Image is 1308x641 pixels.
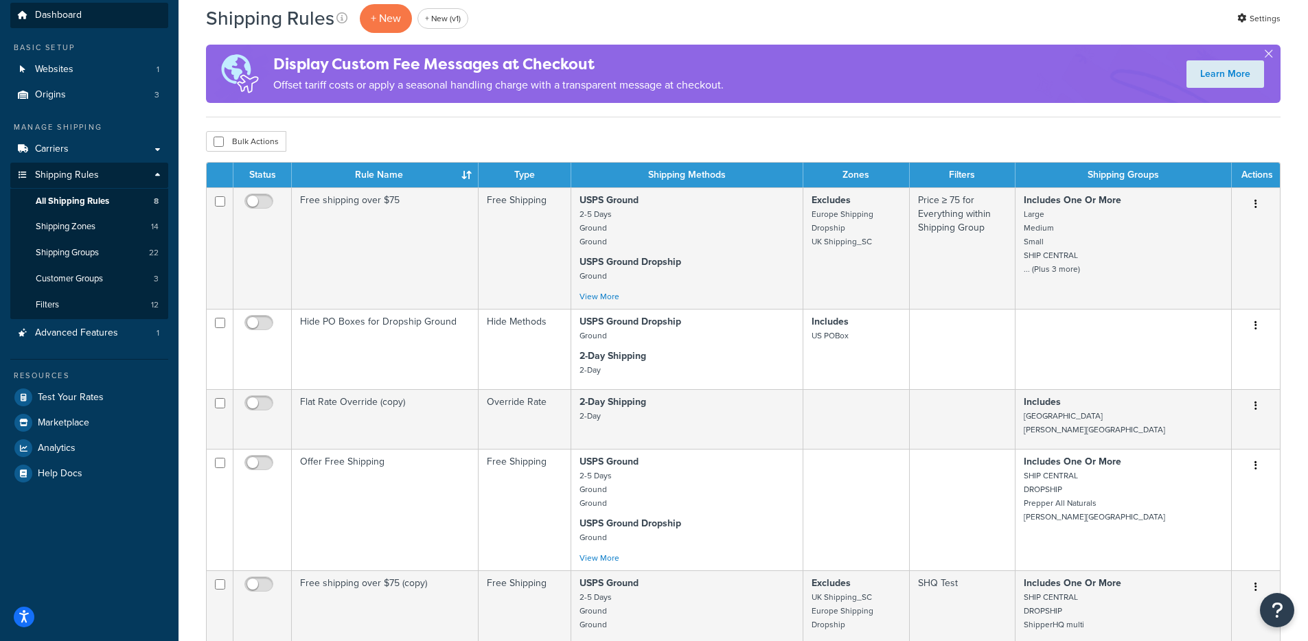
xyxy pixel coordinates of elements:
[151,221,159,233] span: 14
[10,266,168,292] a: Customer Groups 3
[1232,163,1280,187] th: Actions
[10,461,168,486] a: Help Docs
[38,468,82,480] span: Help Docs
[10,292,168,318] li: Filters
[10,436,168,461] a: Analytics
[580,531,607,544] small: Ground
[580,290,619,303] a: View More
[812,208,873,248] small: Europe Shipping Dropship UK Shipping_SC
[154,273,159,285] span: 3
[10,163,168,188] a: Shipping Rules
[812,314,849,329] strong: Includes
[10,240,168,266] a: Shipping Groups 22
[580,349,646,363] strong: 2-Day Shipping
[910,163,1016,187] th: Filters
[292,309,479,389] td: Hide PO Boxes for Dropship Ground
[10,57,168,82] li: Websites
[580,270,607,282] small: Ground
[580,576,639,590] strong: USPS Ground
[10,266,168,292] li: Customer Groups
[479,309,571,389] td: Hide Methods
[10,240,168,266] li: Shipping Groups
[580,469,612,509] small: 2-5 Days Ground Ground
[35,10,82,21] span: Dashboard
[292,187,479,309] td: Free shipping over $75
[36,299,59,311] span: Filters
[35,170,99,181] span: Shipping Rules
[292,389,479,449] td: Flat Rate Override (copy)
[580,552,619,564] a: View More
[580,454,639,469] strong: USPS Ground
[10,82,168,108] a: Origins 3
[35,327,118,339] span: Advanced Features
[10,189,168,214] li: All Shipping Rules
[1024,591,1084,631] small: SHIP CENTRAL DROPSHIP ShipperHQ multi
[10,82,168,108] li: Origins
[206,45,273,103] img: duties-banner-06bc72dcb5fe05cb3f9472aba00be2ae8eb53ab6f0d8bb03d382ba314ac3c341.png
[580,255,681,269] strong: USPS Ground Dropship
[580,208,612,248] small: 2-5 Days Ground Ground
[479,187,571,309] td: Free Shipping
[154,196,159,207] span: 8
[812,576,851,590] strong: Excludes
[580,410,601,422] small: 2-Day
[38,443,76,454] span: Analytics
[233,163,292,187] th: Status
[36,221,95,233] span: Shipping Zones
[10,320,168,346] a: Advanced Features 1
[580,516,681,531] strong: USPS Ground Dropship
[10,189,168,214] a: All Shipping Rules 8
[1237,9,1281,28] a: Settings
[35,89,66,101] span: Origins
[38,417,89,429] span: Marketplace
[580,395,646,409] strong: 2-Day Shipping
[10,214,168,240] a: Shipping Zones 14
[1024,469,1165,523] small: SHIP CENTRAL DROPSHIP Prepper All Naturals [PERSON_NAME][GEOGRAPHIC_DATA]
[36,247,99,259] span: Shipping Groups
[157,64,159,75] span: 1
[10,42,168,54] div: Basic Setup
[479,449,571,570] td: Free Shipping
[10,410,168,435] a: Marketplace
[479,163,571,187] th: Type
[10,121,168,133] div: Manage Shipping
[35,143,69,155] span: Carriers
[10,214,168,240] li: Shipping Zones
[206,131,286,152] button: Bulk Actions
[149,247,159,259] span: 22
[580,364,601,376] small: 2-Day
[38,392,104,404] span: Test Your Rates
[35,64,73,75] span: Websites
[1024,454,1121,469] strong: Includes One Or More
[292,163,479,187] th: Rule Name : activate to sort column ascending
[1024,395,1061,409] strong: Includes
[1260,593,1294,627] button: Open Resource Center
[10,137,168,162] a: Carriers
[10,3,168,28] a: Dashboard
[812,591,873,631] small: UK Shipping_SC Europe Shipping Dropship
[10,370,168,382] div: Resources
[580,193,639,207] strong: USPS Ground
[273,75,724,95] p: Offset tariff costs or apply a seasonal handling charge with a transparent message at checkout.
[479,389,571,449] td: Override Rate
[1024,208,1080,275] small: Large Medium Small SHIP CENTRAL ... (Plus 3 more)
[151,299,159,311] span: 12
[1186,60,1264,88] a: Learn More
[10,385,168,410] li: Test Your Rates
[10,320,168,346] li: Advanced Features
[580,591,612,631] small: 2-5 Days Ground Ground
[154,89,159,101] span: 3
[1024,410,1165,436] small: [GEOGRAPHIC_DATA] [PERSON_NAME][GEOGRAPHIC_DATA]
[273,53,724,75] h4: Display Custom Fee Messages at Checkout
[1016,163,1232,187] th: Shipping Groups
[36,196,109,207] span: All Shipping Rules
[36,273,103,285] span: Customer Groups
[10,57,168,82] a: Websites 1
[292,449,479,570] td: Offer Free Shipping
[1024,576,1121,590] strong: Includes One Or More
[10,163,168,319] li: Shipping Rules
